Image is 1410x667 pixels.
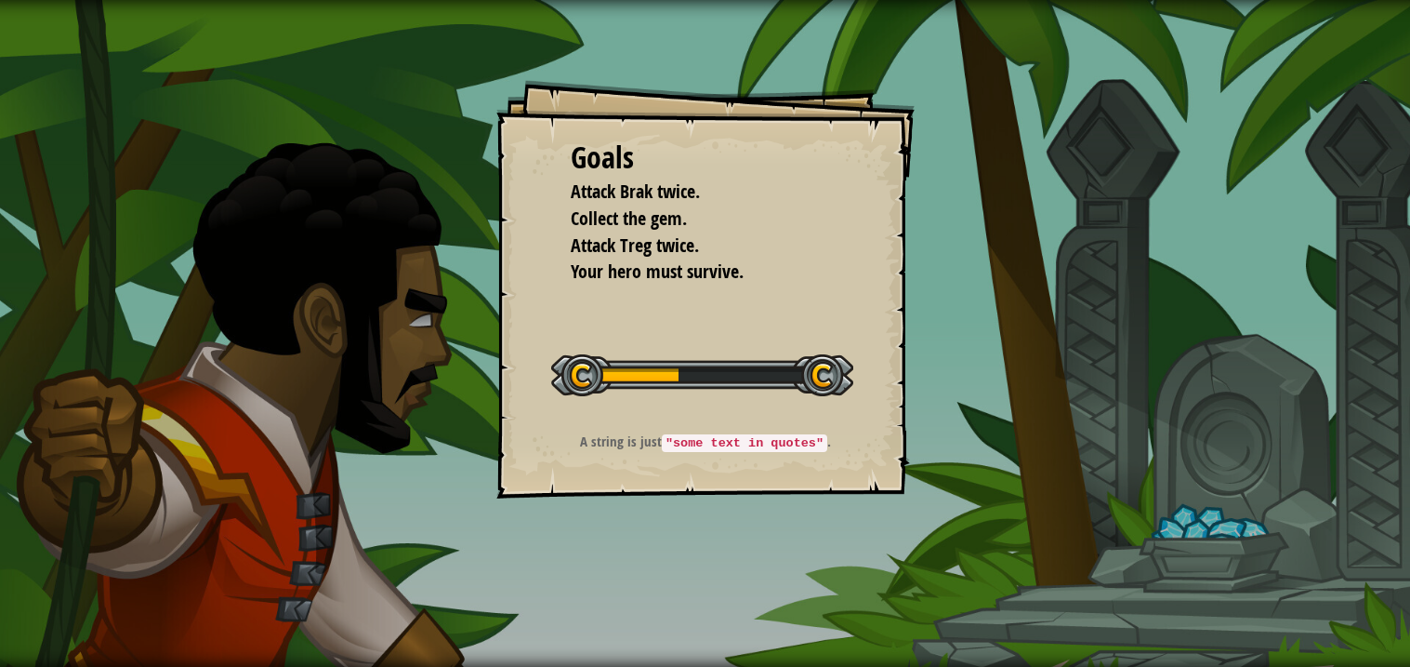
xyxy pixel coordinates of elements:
[547,179,836,206] li: Attack Brak twice.
[571,233,699,258] span: Attack Treg twice.
[571,179,700,204] span: Attack Brak twice.
[547,206,836,233] li: Collect the gem.
[571,137,840,180] div: Goals
[571,206,687,231] span: Collect the gem.
[662,434,827,452] code: "some text in quotes"
[520,432,892,452] p: A string is just .
[547,233,836,260] li: Attack Treg twice.
[571,259,744,284] span: Your hero must survive.
[547,259,836,286] li: Your hero must survive.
